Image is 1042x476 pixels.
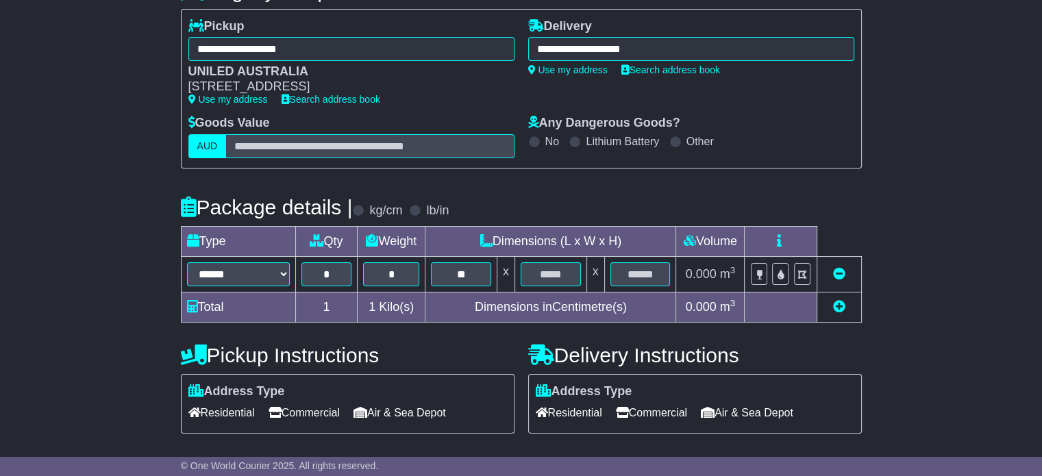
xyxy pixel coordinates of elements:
label: AUD [188,134,227,158]
span: Air & Sea Depot [701,402,793,423]
h4: Pickup Instructions [181,344,514,366]
a: Search address book [621,64,720,75]
span: m [720,300,736,314]
div: UNILED AUSTRALIA [188,64,501,79]
span: 0.000 [686,267,717,281]
span: © One World Courier 2025. All rights reserved. [181,460,379,471]
label: kg/cm [369,203,402,218]
td: Dimensions (L x W x H) [425,226,676,256]
span: Residential [536,402,602,423]
label: Delivery [528,19,592,34]
span: Commercial [269,402,340,423]
span: Commercial [616,402,687,423]
a: Use my address [528,64,608,75]
a: Use my address [188,94,268,105]
label: Pickup [188,19,245,34]
a: Search address book [282,94,380,105]
td: x [586,256,604,292]
span: Air & Sea Depot [353,402,446,423]
td: Type [181,226,295,256]
label: Address Type [188,384,285,399]
div: [STREET_ADDRESS] [188,79,501,95]
sup: 3 [730,265,736,275]
td: Dimensions in Centimetre(s) [425,292,676,322]
td: 1 [295,292,358,322]
a: Remove this item [833,267,845,281]
label: Address Type [536,384,632,399]
label: Other [686,135,714,148]
span: 0.000 [686,300,717,314]
h4: Package details | [181,196,353,218]
td: x [497,256,514,292]
span: m [720,267,736,281]
td: Volume [676,226,745,256]
label: Goods Value [188,116,270,131]
td: Kilo(s) [358,292,425,322]
td: Weight [358,226,425,256]
span: Residential [188,402,255,423]
label: No [545,135,559,148]
label: Any Dangerous Goods? [528,116,680,131]
td: Qty [295,226,358,256]
label: lb/in [426,203,449,218]
label: Lithium Battery [586,135,659,148]
span: 1 [369,300,375,314]
a: Add new item [833,300,845,314]
sup: 3 [730,298,736,308]
h4: Delivery Instructions [528,344,862,366]
td: Total [181,292,295,322]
